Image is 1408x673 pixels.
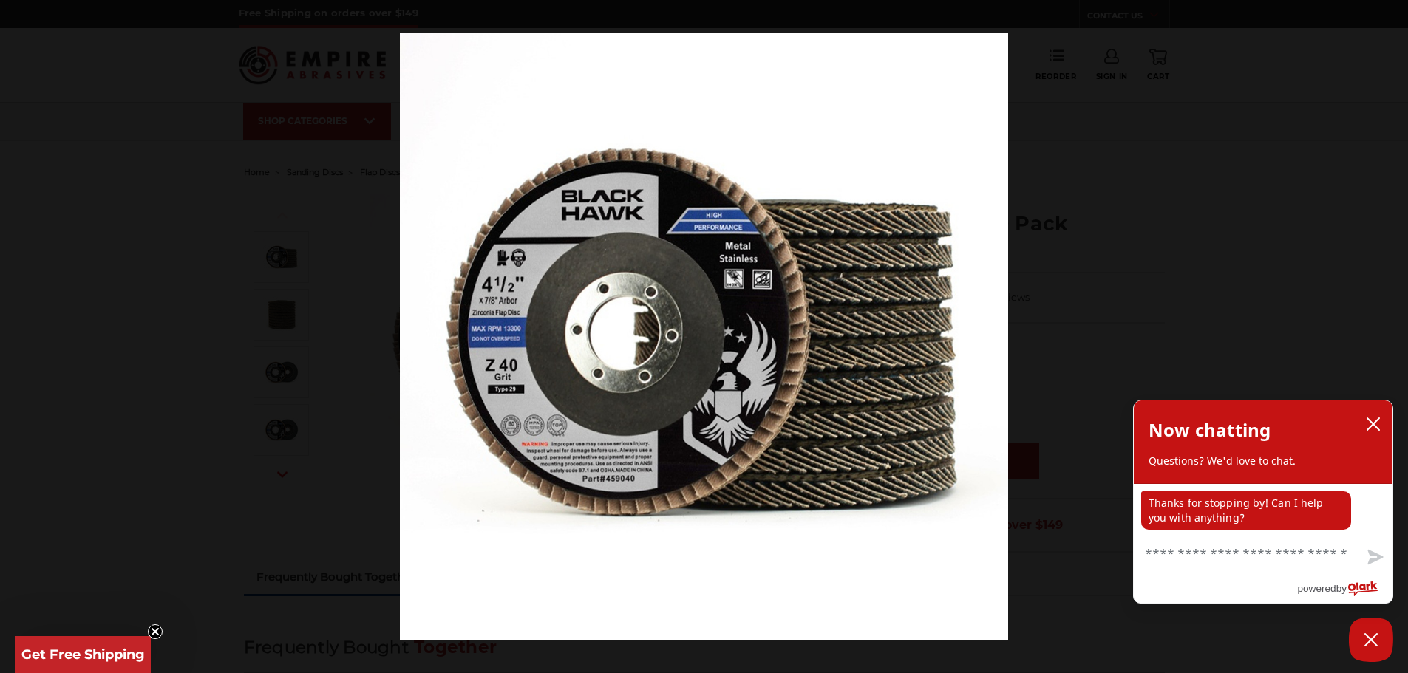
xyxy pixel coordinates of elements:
[1149,415,1271,445] h2: Now chatting
[1297,579,1336,598] span: powered
[1297,575,1392,603] a: Powered by Olark
[1134,484,1392,536] div: chat
[1361,413,1385,435] button: close chatbox
[400,33,1008,640] img: IMG_4337_T29_40__19453.1570197060.jpg
[1133,400,1393,604] div: olark chatbox
[21,646,145,663] span: Get Free Shipping
[1336,579,1347,598] span: by
[15,636,151,673] div: Get Free ShippingClose teaser
[1141,491,1351,530] p: Thanks for stopping by! Can I help you with anything?
[1356,541,1392,575] button: Send message
[148,624,163,639] button: Close teaser
[1149,454,1378,468] p: Questions? We'd love to chat.
[1349,618,1393,662] button: Close Chatbox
